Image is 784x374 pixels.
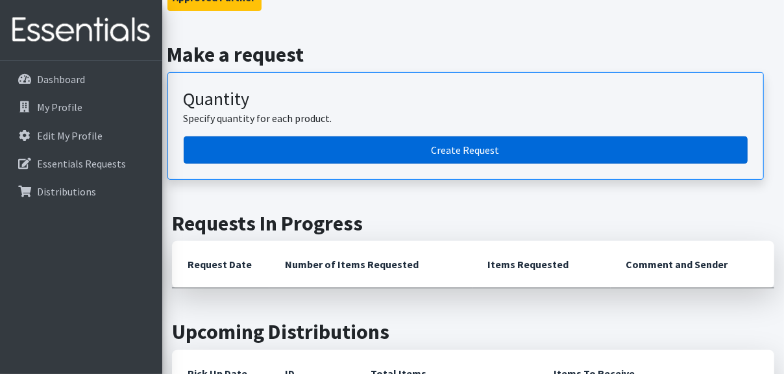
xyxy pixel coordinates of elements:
h2: Upcoming Distributions [172,319,774,344]
a: Dashboard [5,66,157,92]
a: Edit My Profile [5,123,157,149]
th: Comment and Sender [611,241,774,288]
p: Edit My Profile [37,129,103,142]
h2: Make a request [167,42,779,67]
a: Distributions [5,179,157,205]
img: HumanEssentials [5,8,157,52]
p: Specify quantity for each product. [184,110,748,126]
a: My Profile [5,94,157,120]
th: Number of Items Requested [269,241,472,288]
p: Dashboard [37,73,85,86]
p: My Profile [37,101,82,114]
p: Distributions [37,185,96,198]
th: Request Date [172,241,269,288]
a: Create a request by quantity [184,136,748,164]
th: Items Requested [472,241,611,288]
a: Essentials Requests [5,151,157,177]
p: Essentials Requests [37,157,126,170]
h3: Quantity [184,88,748,110]
h2: Requests In Progress [172,211,774,236]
